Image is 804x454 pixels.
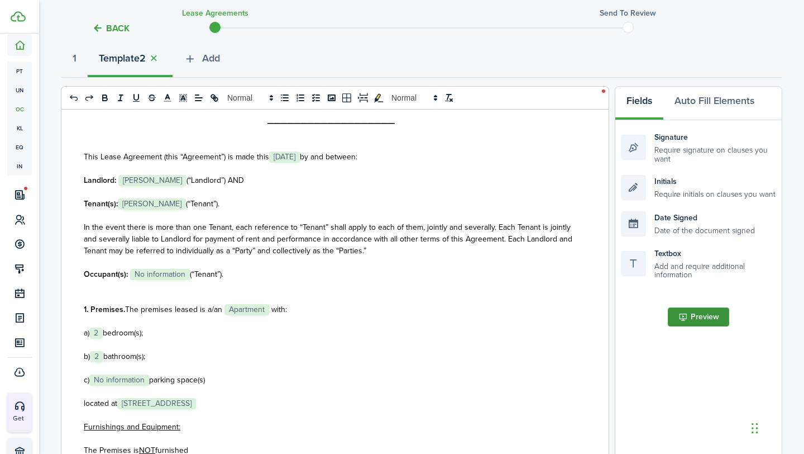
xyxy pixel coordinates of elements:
span: This Lease Agreement (this “Agreement”) is made this [84,151,269,163]
button: list: check [308,91,324,105]
span: [STREET_ADDRESS] [117,398,196,409]
span: located at [84,398,117,409]
span: (“Landlord”) AND [186,174,244,186]
span: parking space(s) [149,374,205,386]
button: undo: undo [66,91,82,105]
button: underline [128,91,144,105]
span: Apartment [224,304,269,315]
span: bedroom(s); [103,327,143,339]
strong: Template [99,51,140,66]
span: [DATE] [269,152,300,163]
span: 2 [89,328,103,339]
button: Preview [668,308,729,327]
button: pageBreak [355,91,371,105]
span: [PERSON_NAME] [118,198,186,210]
u: Furnishings and Equipment: [84,421,180,433]
h3: Send to review [600,7,656,19]
button: italic [113,91,128,105]
a: pt [7,62,32,81]
span: (“Tenant”). [186,198,219,210]
button: Get [7,392,32,432]
button: Fields [615,87,663,120]
strong: 1 [73,51,76,66]
span: The premises leased is a/an [125,304,222,315]
button: Add [173,44,231,78]
button: toggleMarkYellow: markYellow [371,91,386,105]
span: by and between: [300,151,357,163]
div: Drag [752,412,758,445]
button: list: ordered [293,91,308,105]
span: No information [130,269,190,280]
button: Back [92,22,130,34]
button: image [324,91,339,105]
a: kl [7,119,32,138]
button: table-better [339,91,355,105]
img: TenantCloud [11,11,26,22]
p: Get [13,414,81,423]
span: [PERSON_NAME] [118,175,186,186]
button: bold [97,91,113,105]
span: No information [89,375,149,386]
iframe: Chat Widget [748,400,804,454]
a: in [7,157,32,176]
span: (“Tenant”). [190,268,223,280]
button: redo: redo [82,91,97,105]
strong: Landlord: [84,174,116,186]
strong: ___________________ [267,110,395,127]
a: eq [7,138,32,157]
strong: 1. Premises. [84,304,125,315]
button: clean [441,91,457,105]
span: bathroom(s); [103,351,145,362]
strong: Tenant(s): [84,198,118,210]
span: 2 [90,351,103,362]
strong: Occupant(s): [84,268,128,280]
button: link [207,91,222,105]
span: c) [84,374,89,386]
a: oc [7,100,32,119]
button: strike [144,91,160,105]
span: Add [202,51,220,66]
button: Close tab [146,52,161,65]
span: a) [84,327,89,339]
a: un [7,81,32,100]
strong: 2 [140,51,146,66]
h3: Lease Agreements [182,7,248,19]
button: Auto Fill Elements [663,87,765,120]
span: b) [84,351,90,362]
span: In the event there is more than one Tenant, each reference to “Tenant” shall apply to each of the... [84,221,572,257]
button: list: bullet [277,91,293,105]
span: with: [271,304,287,315]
